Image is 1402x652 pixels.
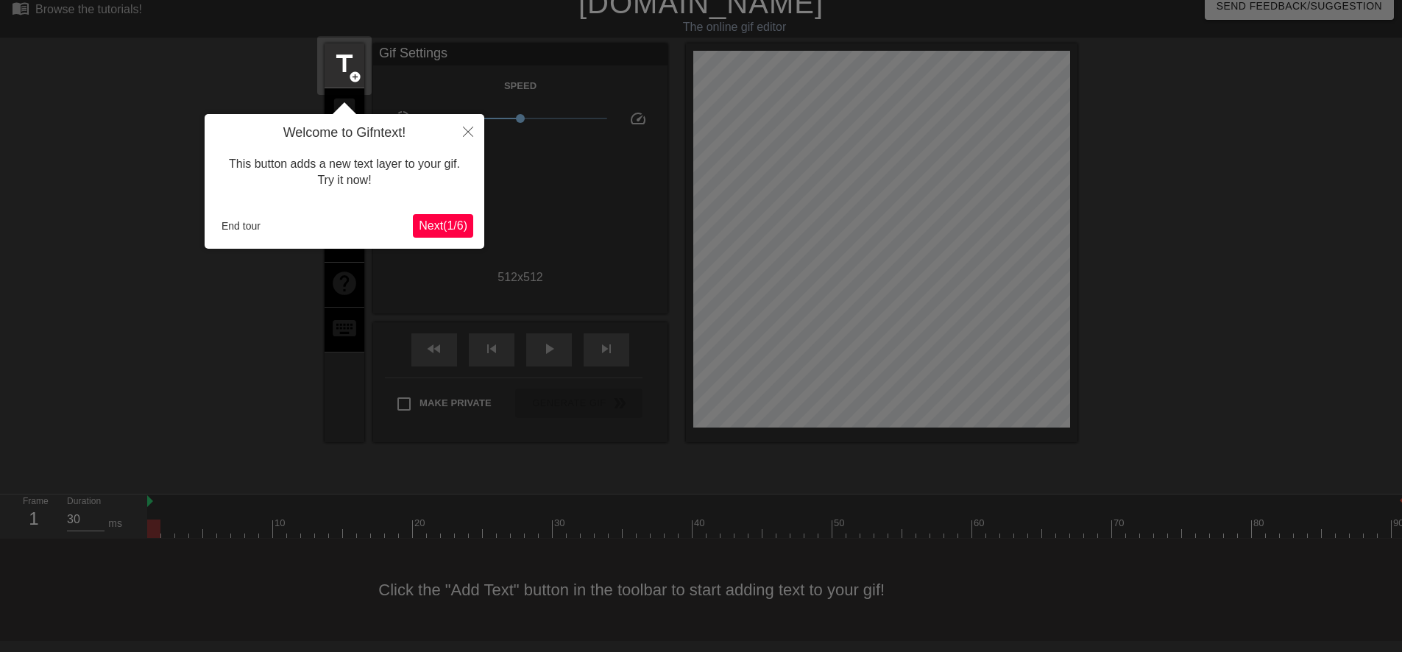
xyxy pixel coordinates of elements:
div: This button adds a new text layer to your gif. Try it now! [216,141,473,204]
button: End tour [216,215,266,237]
button: Close [452,114,484,148]
span: Next ( 1 / 6 ) [419,219,467,232]
button: Next [413,214,473,238]
h4: Welcome to Gifntext! [216,125,473,141]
